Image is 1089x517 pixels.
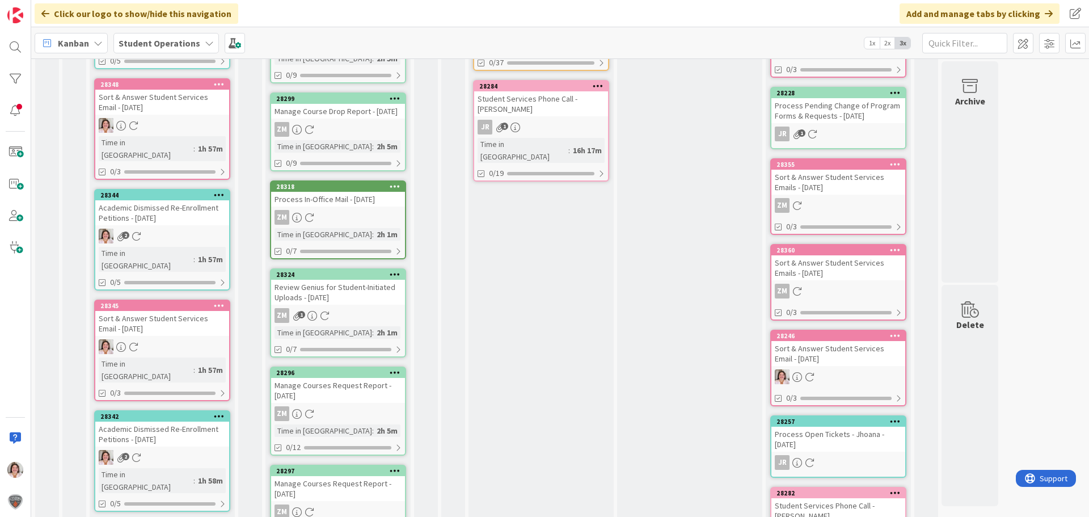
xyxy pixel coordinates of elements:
img: EW [99,229,113,243]
b: Student Operations [119,37,200,49]
div: ZM [771,198,905,213]
div: EW [95,229,229,243]
span: Support [24,2,52,15]
span: 0/3 [786,221,797,233]
div: Sort & Answer Student Services Email - [DATE] [771,341,905,366]
div: Delete [956,318,984,331]
span: : [372,326,374,339]
div: 28299Manage Course Drop Report - [DATE] [271,94,405,119]
div: 28246 [776,332,905,340]
div: ZM [271,308,405,323]
a: 28246Sort & Answer Student Services Email - [DATE]EW0/3 [770,330,906,406]
div: 28345 [100,302,229,310]
img: EW [99,450,113,465]
div: 1h 57m [195,142,226,155]
div: 28282 [776,489,905,497]
img: avatar [7,494,23,510]
div: ZM [275,406,289,421]
div: ZM [771,284,905,299]
div: 2h 5m [374,424,400,437]
span: 0/19 [489,167,504,179]
div: ZM [271,210,405,225]
span: 0/9 [286,69,297,81]
div: 28360 [776,246,905,254]
span: 0/3 [786,64,797,75]
span: 2 [122,232,129,239]
div: Manage Courses Request Report - [DATE] [271,378,405,403]
span: 0/7 [286,245,297,257]
div: 28257 [776,418,905,426]
img: EW [7,462,23,478]
div: EW [95,339,229,354]
a: 28348Sort & Answer Student Services Email - [DATE]EWTime in [GEOGRAPHIC_DATA]:1h 57m0/3 [94,78,230,180]
div: 28297 [276,467,405,475]
a: 28360Sort & Answer Student Services Emails - [DATE]ZM0/3 [770,244,906,321]
div: 1h 57m [195,253,226,266]
div: 28344Academic Dismissed Re-Enrollment Petitions - [DATE] [95,190,229,225]
span: 1 [798,129,805,137]
div: 2h 5m [374,140,400,153]
img: EW [99,118,113,133]
div: ZM [275,308,289,323]
div: 28296Manage Courses Request Report - [DATE] [271,368,405,403]
span: 0/3 [110,387,121,399]
div: 28297 [271,466,405,476]
div: ZM [275,122,289,137]
div: 28284Student Services Phone Call - [PERSON_NAME] [474,81,608,116]
span: 0/9 [286,157,297,169]
div: 28284 [479,82,608,90]
div: Student Services Phone Call - [PERSON_NAME] [474,91,608,116]
div: 2h 1m [374,228,400,241]
div: Manage Course Drop Report - [DATE] [271,104,405,119]
div: 28228Process Pending Change of Program Forms & Requests - [DATE] [771,88,905,123]
div: Archive [955,94,985,108]
a: 28355Sort & Answer Student Services Emails - [DATE]ZM0/3 [770,158,906,235]
span: Kanban [58,36,89,50]
span: 3x [895,37,910,49]
div: 28324 [271,270,405,280]
input: Quick Filter... [922,33,1007,53]
div: JR [771,455,905,470]
div: 28257Process Open Tickets - Jhoana - [DATE] [771,417,905,452]
div: 2h 1m [374,326,400,339]
div: Time in [GEOGRAPHIC_DATA] [275,424,372,437]
div: ZM [271,406,405,421]
div: 28299 [271,94,405,104]
div: 28344 [95,190,229,200]
span: 0/7 [286,343,297,355]
div: 28342Academic Dismissed Re-Enrollment Petitions - [DATE] [95,411,229,447]
a: 28284Student Services Phone Call - [PERSON_NAME]JRTime in [GEOGRAPHIC_DATA]:16h 17m0/19 [473,80,609,182]
div: Time in [GEOGRAPHIC_DATA] [99,136,193,161]
div: 28284 [474,81,608,91]
div: 28318 [271,182,405,192]
span: 0/5 [110,55,121,67]
div: 28344 [100,191,229,199]
div: JR [474,120,608,134]
span: 0/3 [786,306,797,318]
img: EW [775,369,790,384]
div: Review Genius for Student-Initiated Uploads - [DATE] [271,280,405,305]
a: 28345Sort & Answer Student Services Email - [DATE]EWTime in [GEOGRAPHIC_DATA]:1h 57m0/3 [94,300,230,401]
a: 28318Process In-Office Mail - [DATE]ZMTime in [GEOGRAPHIC_DATA]:2h 1m0/7 [270,180,406,259]
div: 28348Sort & Answer Student Services Email - [DATE] [95,79,229,115]
span: 2 [122,453,129,460]
a: 28342Academic Dismissed Re-Enrollment Petitions - [DATE]EWTime in [GEOGRAPHIC_DATA]:1h 58m0/5 [94,410,230,512]
div: 28348 [100,81,229,89]
div: Time in [GEOGRAPHIC_DATA] [99,247,193,272]
span: : [193,142,195,155]
div: Time in [GEOGRAPHIC_DATA] [99,468,193,493]
div: 28342 [100,413,229,421]
div: 28355 [771,159,905,170]
div: 28246Sort & Answer Student Services Email - [DATE] [771,331,905,366]
span: 0/3 [786,392,797,404]
span: 0/3 [110,166,121,178]
div: JR [771,127,905,141]
div: Process Open Tickets - Jhoana - [DATE] [771,427,905,452]
div: Time in [GEOGRAPHIC_DATA] [275,140,372,153]
span: : [372,424,374,437]
div: 16h 17m [570,144,605,157]
div: EW [771,369,905,384]
div: 28282 [771,488,905,498]
div: JR [775,127,790,141]
span: 1 [298,311,305,318]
